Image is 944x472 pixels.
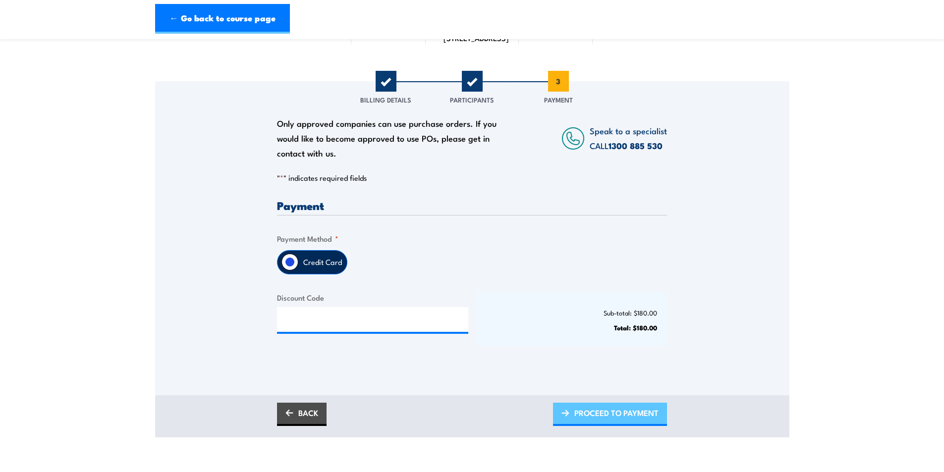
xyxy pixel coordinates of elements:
[441,17,511,42] span: FSA SUNSHINE WEST - [STREET_ADDRESS]
[376,71,396,92] span: 1
[155,4,290,34] a: ← Go back to course page
[486,309,658,316] p: Sub-total: $180.00
[544,95,573,105] span: Payment
[462,71,483,92] span: 2
[574,400,659,426] span: PROCEED TO PAYMENT
[277,403,327,426] a: BACK
[277,233,338,244] legend: Payment Method
[298,251,347,274] label: Credit Card
[277,173,667,183] p: " " indicates required fields
[450,95,494,105] span: Participants
[548,71,569,92] span: 3
[614,322,657,332] strong: Total: $180.00
[277,292,468,303] label: Discount Code
[360,95,411,105] span: Billing Details
[590,124,667,152] span: Speak to a specialist CALL
[277,116,502,160] div: Only approved companies can use purchase orders. If you would like to become approved to use POs,...
[553,403,667,426] a: PROCEED TO PAYMENT
[609,139,663,152] a: 1300 885 530
[277,200,667,211] h3: Payment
